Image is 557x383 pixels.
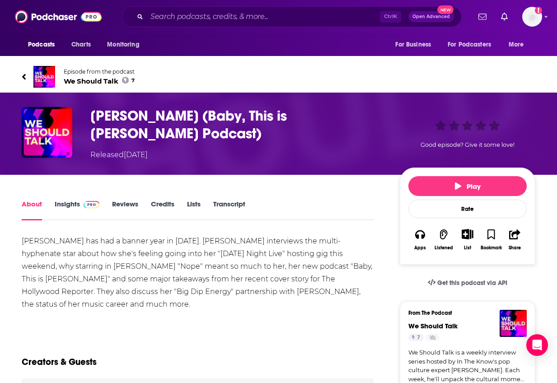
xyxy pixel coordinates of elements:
span: We Should Talk [64,77,135,85]
a: About [22,200,42,220]
span: Logged in as laprteam [522,7,542,27]
div: Open Intercom Messenger [526,334,548,356]
svg: Add a profile image [535,7,542,14]
a: Show notifications dropdown [497,9,511,24]
img: Podchaser Pro [84,201,99,208]
img: Podchaser - Follow, Share and Rate Podcasts [15,8,102,25]
button: Open AdvancedNew [408,11,454,22]
span: Get this podcast via API [437,279,507,287]
a: We Should TalkEpisode from the podcastWe Should Talk7 [22,66,535,88]
div: List [464,245,471,251]
span: Ctrl K [380,11,401,23]
span: New [437,5,454,14]
span: 7 [417,333,420,342]
button: open menu [101,36,151,53]
img: Keke Palmer (Baby, This is Keke Palmer Podcast) [22,107,72,158]
button: open menu [502,36,535,53]
span: Charts [71,38,91,51]
a: We Should Talk [408,322,458,330]
img: We Should Talk [500,310,527,337]
span: Episode from the podcast [64,68,135,75]
button: Bookmark [479,223,503,256]
a: Credits [151,200,174,220]
button: Show More Button [458,229,477,239]
a: Lists [187,200,201,220]
a: InsightsPodchaser Pro [55,200,99,220]
a: Show notifications dropdown [475,9,490,24]
a: Reviews [112,200,138,220]
span: Monitoring [107,38,139,51]
a: Get this podcast via API [421,272,515,294]
div: Search podcasts, credits, & more... [122,6,462,27]
span: Play [455,182,481,191]
span: Good episode? Give it some love! [421,141,515,148]
button: Show profile menu [522,7,542,27]
div: Released [DATE] [90,149,148,160]
span: More [509,38,524,51]
div: Show More ButtonList [456,223,479,256]
a: Charts [66,36,96,53]
input: Search podcasts, credits, & more... [147,9,380,24]
button: open menu [442,36,504,53]
button: open menu [22,36,66,53]
span: For Business [395,38,431,51]
button: open menu [389,36,442,53]
span: For Podcasters [448,38,491,51]
button: Share [503,223,527,256]
div: Listened [435,245,453,251]
button: Listened [432,223,455,256]
button: Play [408,176,527,196]
span: 7 [131,79,135,83]
span: Open Advanced [412,14,450,19]
a: 7 [408,334,424,341]
a: Transcript [213,200,245,220]
div: Apps [414,245,426,251]
h3: From The Podcast [408,310,520,316]
button: Apps [408,223,432,256]
span: Podcasts [28,38,55,51]
div: Share [509,245,521,251]
h2: Creators & Guests [22,356,97,368]
div: Rate [408,200,527,218]
img: We Should Talk [33,66,55,88]
div: [PERSON_NAME] has had a banner year in [DATE]. [PERSON_NAME] interviews the multi-hyphenate star ... [22,235,374,311]
h1: Keke Palmer (Baby, This is Keke Palmer Podcast) [90,107,385,142]
div: Bookmark [481,245,502,251]
img: User Profile [522,7,542,27]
